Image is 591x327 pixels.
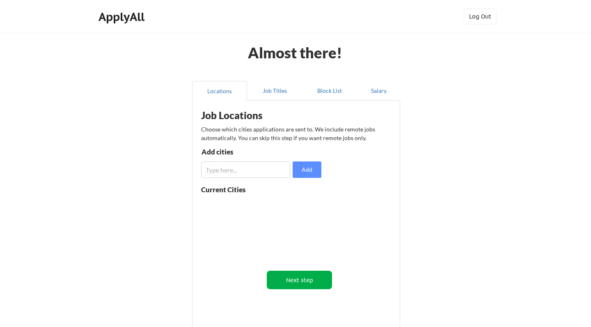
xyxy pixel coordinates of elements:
div: Add cities [202,148,286,155]
button: Add [293,161,321,178]
div: Current Cities [201,186,263,193]
button: Log Out [464,8,497,25]
button: Block List [302,81,357,101]
button: Next step [267,271,332,289]
div: ApplyAll [98,10,147,24]
div: Choose which cities applications are sent to. We include remote jobs automatically. You can skip ... [201,125,390,142]
div: Job Locations [201,111,305,120]
button: Job Titles [247,81,302,101]
button: Salary [357,81,400,101]
input: Type here... [201,161,290,178]
button: Locations [192,81,247,101]
div: Almost there! [238,45,353,60]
